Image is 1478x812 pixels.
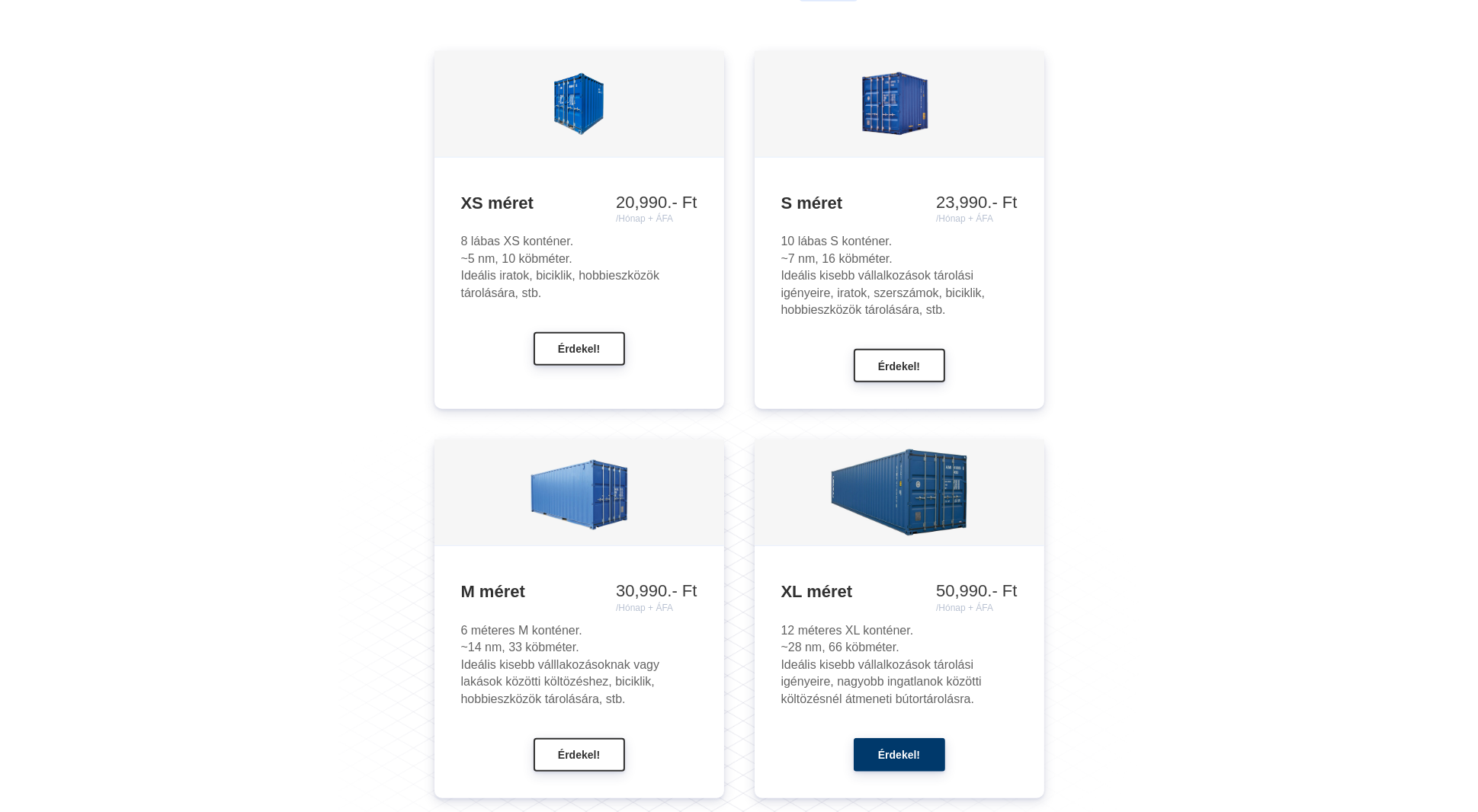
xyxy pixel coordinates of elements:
[461,233,697,302] div: 8 lábas XS konténer. ~5 nm, 10 köbméter. Ideális iratok, biciklik, hobbieszközök tárolására, stb.
[878,360,920,372] span: Érdekel!
[499,54,659,153] img: 8_1.png
[854,359,945,372] a: Érdekel!
[461,622,697,708] div: 6 méteres M konténer. ~14 nm, 33 köbméter. Ideális kisebb válllakozásoknak vagy lakások közötti k...
[854,738,945,772] button: Érdekel!
[534,738,625,772] button: Érdekel!
[781,622,1018,708] div: 12 méteres XL konténer. ~28 nm, 66 köbméter. Ideális kisebb vállalkozások tárolási igényeire, nag...
[854,349,945,382] button: Érdekel!
[936,581,1017,613] div: 50,990.- Ft
[811,54,987,153] img: 8.png
[781,233,1018,318] div: 10 lábas S konténer. ~7 nm, 16 köbméter. Ideális kisebb vállalkozások tárolási igényeire, iratok,...
[558,750,600,762] span: Érdekel!
[534,341,625,354] a: Érdekel!
[558,344,600,356] span: Érdekel!
[534,332,625,366] button: Érdekel!
[878,750,920,762] span: Érdekel!
[781,193,1018,215] h3: S méret
[854,747,945,760] a: Érdekel!
[530,443,629,542] img: 6.jpg
[461,581,697,603] h3: M méret
[616,581,697,613] div: 30,990.- Ft
[534,747,625,760] a: Érdekel!
[826,443,972,542] img: 12.jpg
[781,581,1018,603] h3: XL méret
[616,193,697,225] div: 20,990.- Ft
[461,193,697,215] h3: XS méret
[936,193,1017,225] div: 23,990.- Ft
